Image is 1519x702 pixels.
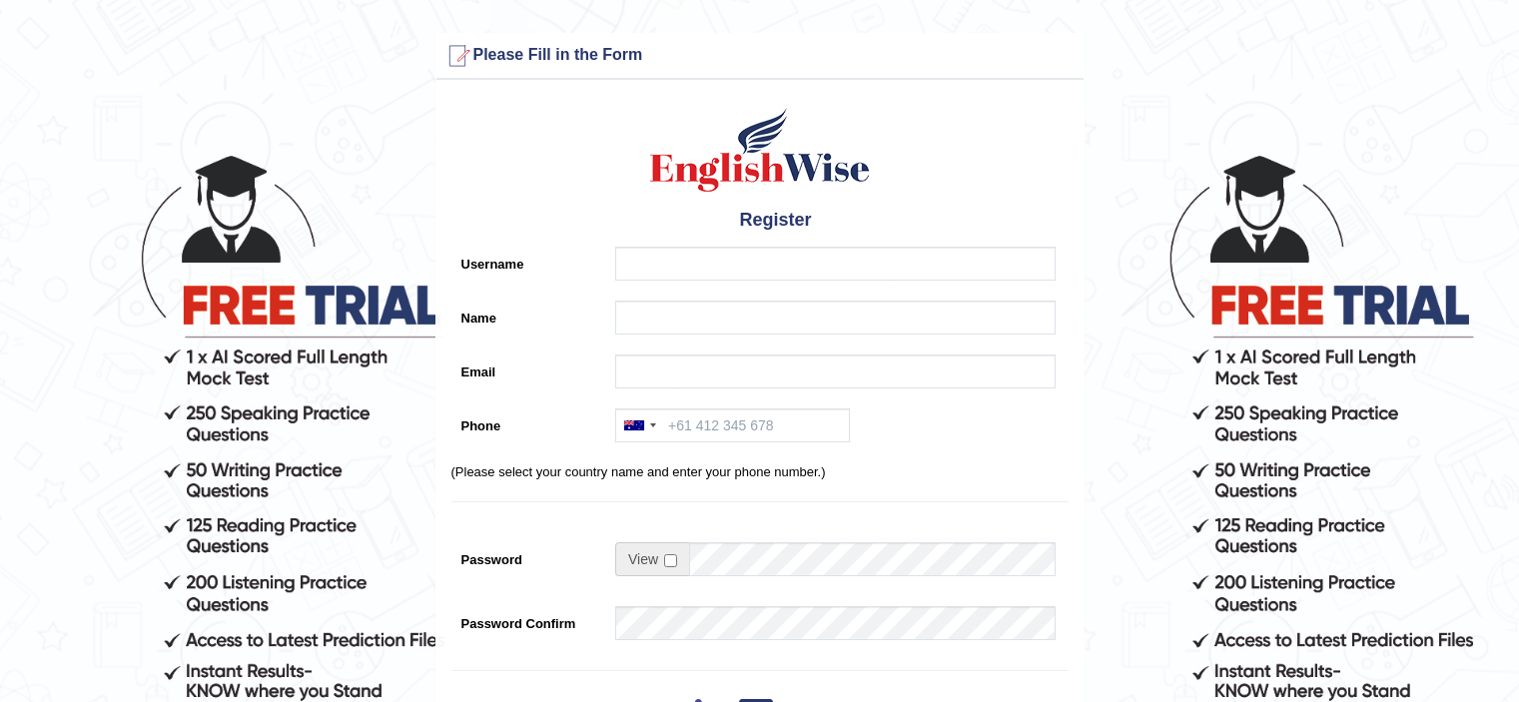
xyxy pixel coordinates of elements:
input: Show/Hide Password [664,554,677,567]
label: Name [451,301,606,328]
label: Email [451,354,606,381]
input: +61 412 345 678 [615,408,850,442]
p: (Please select your country name and enter your phone number.) [451,462,1069,481]
img: Logo of English Wise create a new account for intelligent practice with AI [646,105,874,195]
label: Password [451,542,606,569]
label: Username [451,247,606,274]
label: Password Confirm [451,606,606,633]
h4: Register [451,205,1069,237]
h3: Please Fill in the Form [441,40,1079,72]
div: Australia: +61 [616,409,662,441]
label: Phone [451,408,606,435]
